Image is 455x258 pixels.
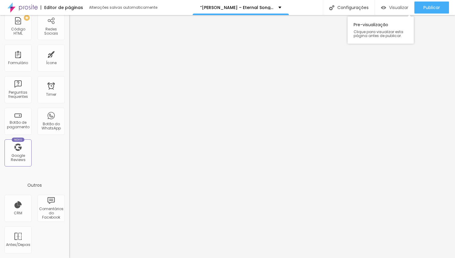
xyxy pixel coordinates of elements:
[89,6,158,9] div: Alterações salvas automaticamente
[46,92,56,97] div: Timer
[375,2,414,14] button: Visualizar
[414,2,449,14] button: Publicar
[423,5,440,10] span: Publicar
[39,122,63,131] div: Botão do WhatsApp
[8,61,28,65] div: Formulário
[39,207,63,220] div: Comentários do Facebook
[381,5,386,10] img: view-1.svg
[46,61,57,65] div: Ícone
[354,30,408,38] span: Clique para visualizar esta página antes de publicar.
[6,243,30,247] div: Antes/Depois
[200,5,274,10] p: “[PERSON_NAME] – Eternal Songs”
[6,154,30,162] div: Google Reviews
[12,138,25,142] div: Novo
[389,5,408,10] span: Visualizar
[41,5,83,10] div: Editor de páginas
[6,120,30,129] div: Botão de pagamento
[39,27,63,36] div: Redes Sociais
[329,5,334,10] img: Icone
[348,17,414,44] div: Pre-visualização
[6,27,30,36] div: Código HTML
[6,90,30,99] div: Perguntas frequentes
[69,15,455,258] iframe: Editor
[14,211,22,215] div: CRM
